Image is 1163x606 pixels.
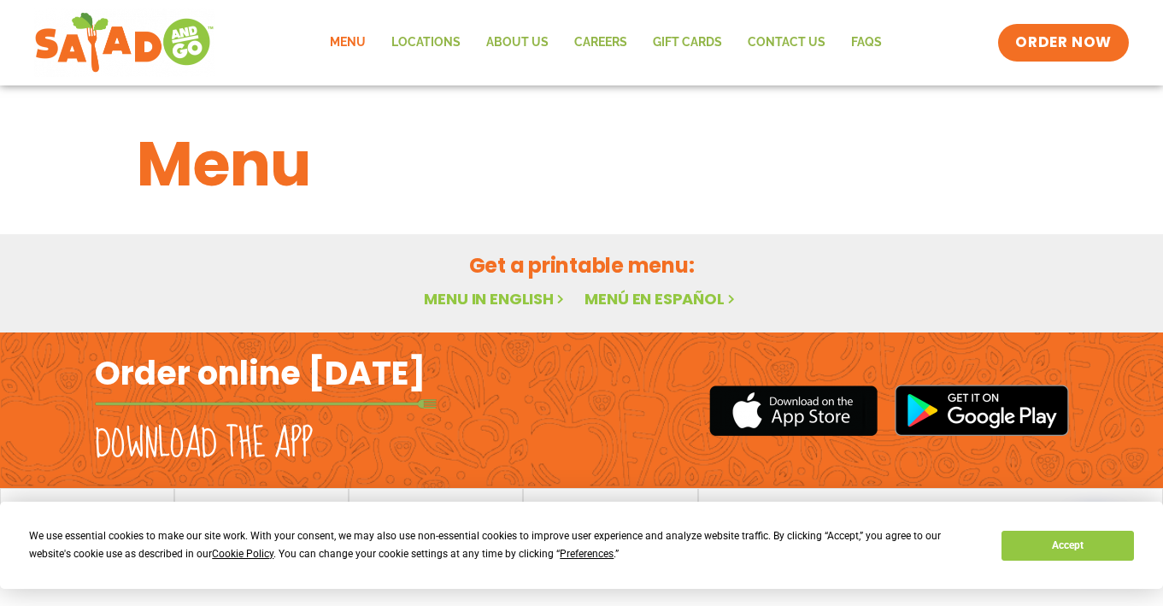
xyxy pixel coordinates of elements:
img: new-SAG-logo-768×292 [34,9,214,77]
h1: Menu [137,118,1027,210]
nav: Menu [317,23,895,62]
a: About Us [473,23,561,62]
a: Contact Us [735,23,838,62]
span: ORDER NOW [1015,32,1111,53]
button: Accept [1001,531,1133,561]
a: FAQs [838,23,895,62]
a: Menu in English [424,288,567,309]
span: Preferences [560,548,614,560]
a: Locations [379,23,473,62]
h2: Order online [DATE] [95,352,426,394]
h2: Get a printable menu: [137,250,1027,280]
a: Menú en español [584,288,738,309]
h2: Download the app [95,421,313,468]
a: ORDER NOW [998,24,1128,62]
img: google_play [895,385,1069,436]
span: Cookie Policy [212,548,273,560]
img: appstore [709,383,878,438]
div: We use essential cookies to make our site work. With your consent, we may also use non-essential ... [29,527,981,563]
a: Careers [561,23,640,62]
a: Menu [317,23,379,62]
a: GIFT CARDS [640,23,735,62]
img: fork [95,399,437,409]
